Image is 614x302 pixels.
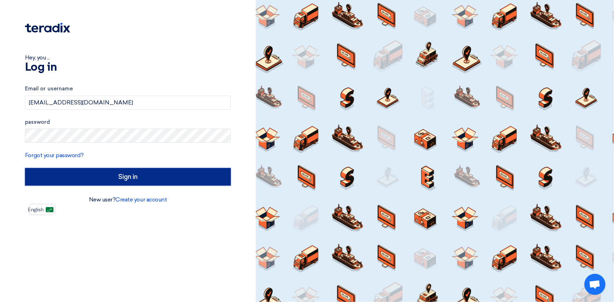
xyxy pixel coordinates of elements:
font: Email or username [25,85,73,92]
a: Forgot your password? [25,152,84,159]
div: Open chat [584,274,606,295]
img: Teradix logo [25,23,70,33]
font: English [28,207,44,213]
input: Enter your business email or username [25,96,231,110]
font: New user? [89,196,116,203]
font: Hey, you ... [25,54,50,61]
button: English [28,204,56,215]
a: Create your account [115,196,167,203]
input: Sign in [25,168,231,186]
img: ar-AR.png [46,207,53,212]
font: password [25,119,50,125]
font: Log in [25,62,57,73]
